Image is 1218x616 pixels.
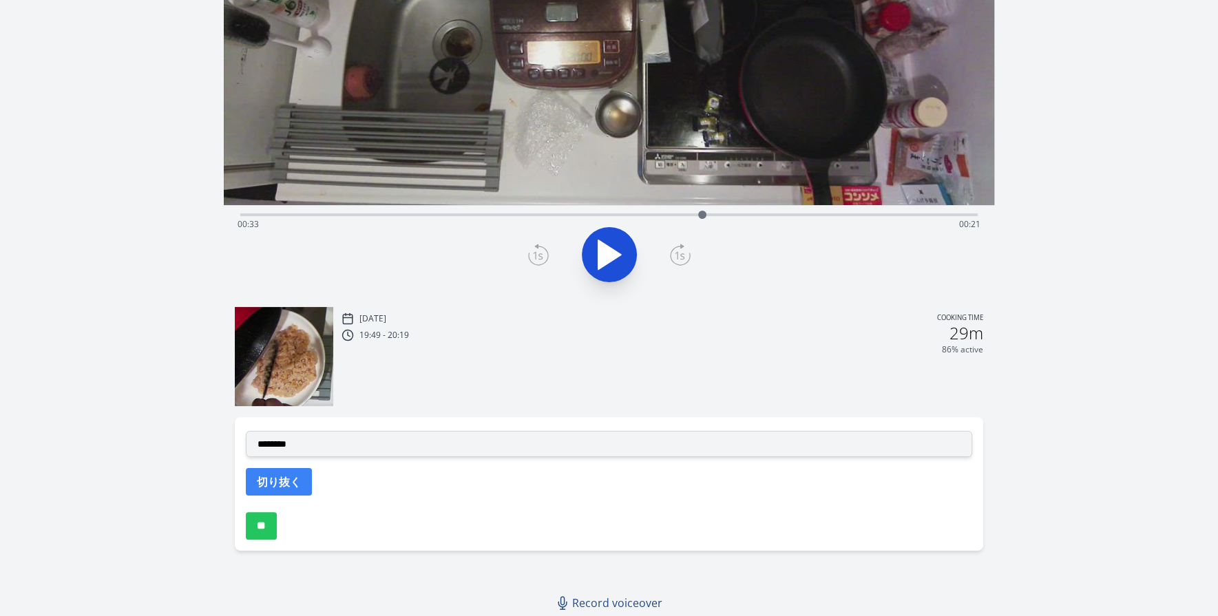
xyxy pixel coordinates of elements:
button: 切り抜く [246,468,312,496]
span: 00:33 [238,218,259,230]
h2: 29m [949,325,983,341]
span: Record voiceover [572,595,662,611]
p: [DATE] [359,313,386,324]
img: 250809105021_thumb.jpeg [235,307,333,405]
p: 86% active [942,344,983,355]
span: 00:21 [959,218,980,230]
p: Cooking time [937,312,983,325]
p: 19:49 - 20:19 [359,330,409,341]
